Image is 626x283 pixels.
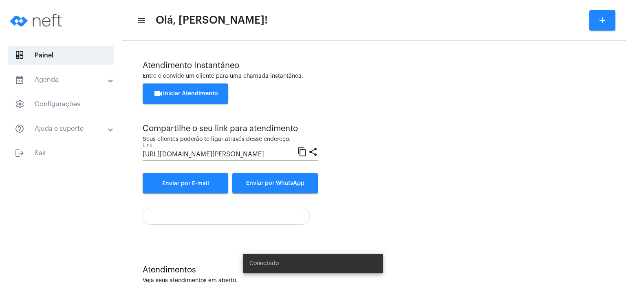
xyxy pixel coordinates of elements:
[8,94,114,114] span: Configurações
[5,70,122,90] mat-expansion-panel-header: sidenav iconAgenda
[15,75,109,85] mat-panel-title: Agenda
[246,180,304,186] span: Enviar por WhatsApp
[143,173,228,193] a: Enviar por E-mail
[143,83,228,104] button: Iniciar Atendimento
[143,73,606,79] div: Entre e convide um cliente para uma chamada instantânea.
[162,181,209,186] span: Enviar por E-mail
[597,15,607,25] mat-icon: add
[156,14,268,27] span: Olá, [PERSON_NAME]!
[15,148,24,158] mat-icon: sidenav icon
[15,124,109,134] mat-panel-title: Ajuda e suporte
[15,75,24,85] mat-icon: sidenav icon
[137,16,145,26] mat-icon: sidenav icon
[15,99,24,109] span: sidenav icon
[143,61,606,70] div: Atendimento Instantâneo
[249,259,279,268] span: Conectado
[8,46,114,65] span: Painel
[297,147,307,156] mat-icon: content_copy
[153,89,163,99] mat-icon: videocam
[143,265,606,274] div: Atendimentos
[308,147,318,156] mat-icon: share
[232,173,318,193] button: Enviar por WhatsApp
[15,50,24,60] span: sidenav icon
[8,143,114,163] span: Sair
[143,124,318,133] div: Compartilhe o seu link para atendimento
[15,124,24,134] mat-icon: sidenav icon
[143,136,318,143] div: Seus clientes poderão te ligar através desse endereço.
[5,119,122,138] mat-expansion-panel-header: sidenav iconAjuda e suporte
[7,4,68,37] img: logo-neft-novo-2.png
[153,91,218,97] span: Iniciar Atendimento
